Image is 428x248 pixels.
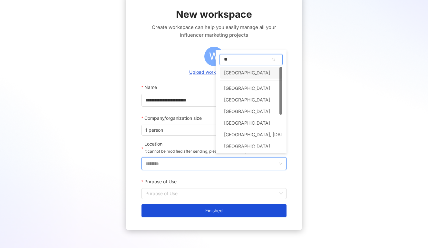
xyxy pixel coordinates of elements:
[220,106,282,117] div: Hungary
[220,82,282,94] div: Brunei
[187,69,241,76] button: Upload workspace logo
[224,117,270,129] div: [GEOGRAPHIC_DATA]
[176,7,252,21] span: New workspace
[144,141,248,147] div: Location
[224,140,270,152] div: [GEOGRAPHIC_DATA]
[141,94,287,107] input: Name
[224,106,270,117] div: [GEOGRAPHIC_DATA]
[220,140,282,152] div: Tunisia
[224,67,270,79] div: [GEOGRAPHIC_DATA]
[205,208,223,213] span: Finished
[141,24,287,39] span: Create workspace can help you easily manage all your influencer marketing projects
[224,82,270,94] div: [GEOGRAPHIC_DATA]
[220,117,282,129] div: Réunion
[141,204,287,217] button: Finished
[141,112,206,125] label: Company/organization size
[220,129,282,140] div: Saint Helena, Ascension and Tristan da Cunha
[141,175,181,188] label: Purpose of Use
[144,148,248,155] p: It cannot be modified after sending, please fill in carefully.
[220,94,282,106] div: Burundi
[224,129,344,140] div: [GEOGRAPHIC_DATA], [DATE] and [GEOGRAPHIC_DATA]
[145,125,283,135] span: 1 person
[220,67,282,79] div: United States
[209,49,219,64] span: W
[279,162,283,166] span: down
[141,81,161,94] label: Name
[224,94,270,106] div: [GEOGRAPHIC_DATA]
